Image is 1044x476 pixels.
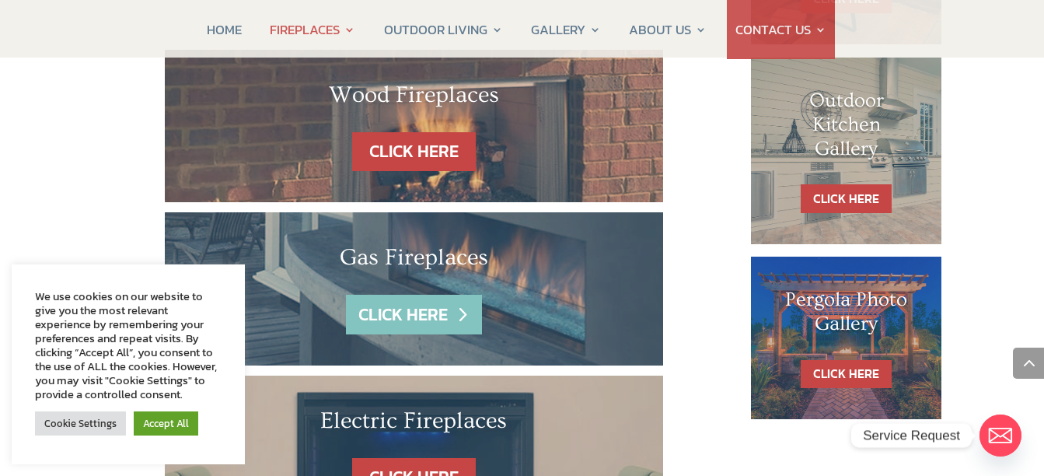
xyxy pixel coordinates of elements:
[134,411,198,436] a: Accept All
[211,243,617,279] h2: Gas Fireplaces
[35,289,222,401] div: We use cookies on our website to give you the most relevant experience by remembering your prefer...
[782,89,911,170] h1: Outdoor Kitchen Gallery
[979,415,1021,457] a: Email
[801,184,892,213] a: CLICK HERE
[346,295,481,334] a: CLICK HERE
[352,132,476,172] a: CLICK HERE
[782,288,911,344] h1: Pergola Photo Gallery
[801,360,892,389] a: CLICK HERE
[35,411,126,436] a: Cookie Settings
[211,81,617,117] h2: Wood Fireplaces
[211,407,617,443] h2: Electric Fireplaces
